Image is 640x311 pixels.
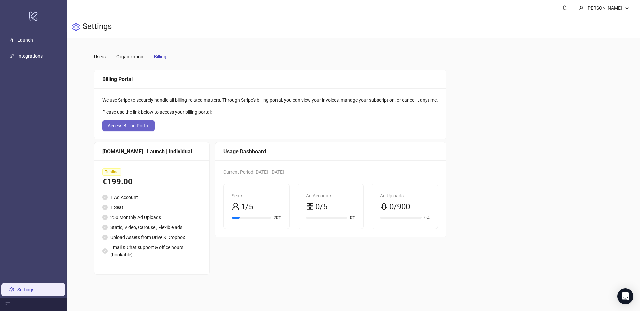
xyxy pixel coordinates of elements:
span: setting [72,23,80,31]
span: 0% [424,216,430,220]
span: check-circle [102,235,108,240]
span: 1/5 [241,201,253,213]
span: user [579,6,584,10]
span: Trialing [102,168,121,176]
li: Static, Video, Carousel, Flexible ads [102,224,201,231]
span: 0/5 [315,201,327,213]
div: Open Intercom Messenger [617,288,633,304]
span: 0% [350,216,355,220]
a: Integrations [17,53,43,59]
span: rocket [380,202,388,210]
span: check-circle [102,215,108,220]
h3: Settings [83,21,112,33]
li: 250 Monthly Ad Uploads [102,214,201,221]
div: Seats [232,192,281,199]
li: 1 Ad Account [102,194,201,201]
div: We use Stripe to securely handle all billing-related matters. Through Stripe's billing portal, yo... [102,96,438,104]
span: check-circle [102,248,108,254]
div: Users [94,53,106,60]
span: check-circle [102,205,108,210]
span: bell [562,5,567,10]
li: Email & Chat support & office hours (bookable) [102,244,201,258]
div: €199.00 [102,176,201,188]
span: 0/900 [389,201,410,213]
span: check-circle [102,195,108,200]
button: Access Billing Portal [102,120,155,131]
span: user [232,202,240,210]
a: Settings [17,287,34,292]
a: Launch [17,37,33,43]
li: 1 Seat [102,204,201,211]
span: 20% [274,216,281,220]
li: Upload Assets from Drive & Dropbox [102,234,201,241]
div: [DOMAIN_NAME] | Launch | Individual [102,147,201,155]
div: Billing Portal [102,75,438,83]
span: Access Billing Portal [108,123,149,128]
span: down [625,6,629,10]
div: Billing [154,53,166,60]
div: Organization [116,53,143,60]
div: Usage Dashboard [223,147,438,155]
span: appstore [306,202,314,210]
span: check-circle [102,225,108,230]
div: [PERSON_NAME] [584,4,625,12]
div: Ad Accounts [306,192,356,199]
div: Ad Uploads [380,192,430,199]
div: Please use the link below to access your billing portal: [102,108,438,116]
span: Current Period: [DATE] - [DATE] [223,169,284,175]
span: menu-fold [5,302,10,307]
